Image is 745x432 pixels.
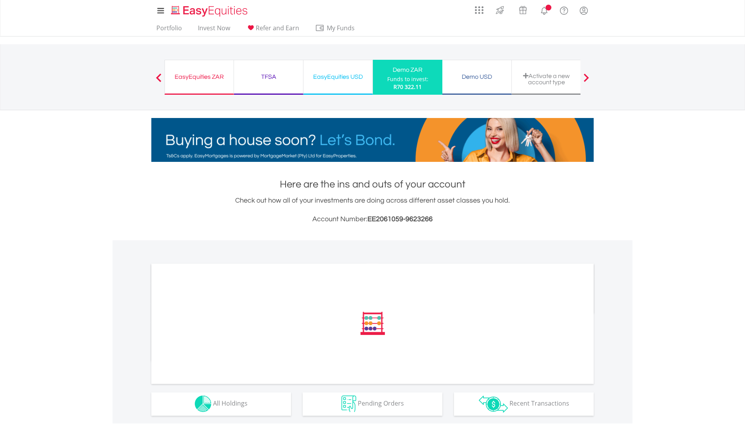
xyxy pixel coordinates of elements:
[170,71,229,82] div: EasyEquities ZAR
[170,5,251,17] img: EasyEquities_Logo.png
[341,396,356,412] img: pending_instructions-wht.png
[511,2,534,16] a: Vouchers
[516,4,529,16] img: vouchers-v2.svg
[393,83,422,90] span: R70 322.11
[378,64,438,75] div: Demo ZAR
[470,2,489,14] a: AppsGrid
[554,2,574,17] a: FAQ's and Support
[454,392,594,416] button: Recent Transactions
[516,73,576,85] div: Activate a new account type
[213,399,248,408] span: All Holdings
[243,24,302,36] a: Refer and Earn
[151,118,594,162] img: EasyMortage Promotion Banner
[358,399,404,408] span: Pending Orders
[447,71,507,82] div: Demo USD
[168,2,251,17] a: Home page
[256,24,299,32] span: Refer and Earn
[475,6,483,14] img: grid-menu-icon.svg
[387,75,428,83] div: Funds to invest:
[151,214,594,225] h3: Account Number:
[195,396,211,412] img: holdings-wht.png
[315,23,366,33] span: My Funds
[195,24,233,36] a: Invest Now
[494,4,506,16] img: thrive-v2.svg
[151,195,594,225] div: Check out how all of your investments are doing across different asset classes you hold.
[479,396,508,413] img: transactions-zar-wht.png
[308,71,368,82] div: EasyEquities USD
[151,392,291,416] button: All Holdings
[534,2,554,17] a: Notifications
[367,215,433,223] span: EE2061059-9623266
[303,392,442,416] button: Pending Orders
[151,177,594,191] h1: Here are the ins and outs of your account
[239,71,298,82] div: TFSA
[574,2,594,19] a: My Profile
[509,399,569,408] span: Recent Transactions
[153,24,185,36] a: Portfolio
